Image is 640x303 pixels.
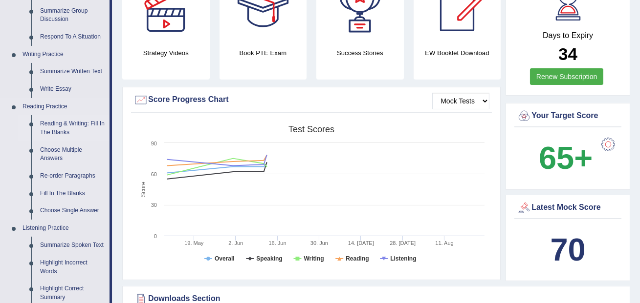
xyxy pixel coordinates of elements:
[256,255,282,262] tspan: Speaking
[18,98,110,116] a: Reading Practice
[151,202,157,208] text: 30
[36,167,110,185] a: Re-order Paragraphs
[151,141,157,146] text: 90
[140,182,147,197] tspan: Score
[184,240,204,246] tspan: 19. May
[36,237,110,254] a: Summarize Spoken Text
[18,220,110,237] a: Listening Practice
[539,140,593,176] b: 65+
[151,171,157,177] text: 60
[36,2,110,28] a: Summarize Group Discussion
[36,202,110,220] a: Choose Single Answer
[435,240,453,246] tspan: 11. Aug
[558,44,577,63] b: 34
[36,28,110,46] a: Respond To A Situation
[36,115,110,141] a: Reading & Writing: Fill In The Blanks
[310,240,328,246] tspan: 30. Jun
[154,233,157,239] text: 0
[36,141,110,167] a: Choose Multiple Answers
[133,93,489,107] div: Score Progress Chart
[390,255,416,262] tspan: Listening
[530,68,604,85] a: Renew Subscription
[288,124,334,134] tspan: Test scores
[215,255,235,262] tspan: Overall
[550,232,585,267] b: 70
[36,81,110,98] a: Write Essay
[517,109,619,123] div: Your Target Score
[414,48,501,58] h4: EW Booklet Download
[390,240,416,246] tspan: 28. [DATE]
[348,240,374,246] tspan: 14. [DATE]
[36,63,110,81] a: Summarize Written Text
[269,240,287,246] tspan: 16. Jun
[517,201,619,215] div: Latest Mock Score
[346,255,369,262] tspan: Reading
[228,240,243,246] tspan: 2. Jun
[36,254,110,280] a: Highlight Incorrect Words
[122,48,210,58] h4: Strategy Videos
[316,48,404,58] h4: Success Stories
[36,185,110,202] a: Fill In The Blanks
[304,255,324,262] tspan: Writing
[517,31,619,40] h4: Days to Expiry
[220,48,307,58] h4: Book PTE Exam
[18,46,110,63] a: Writing Practice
